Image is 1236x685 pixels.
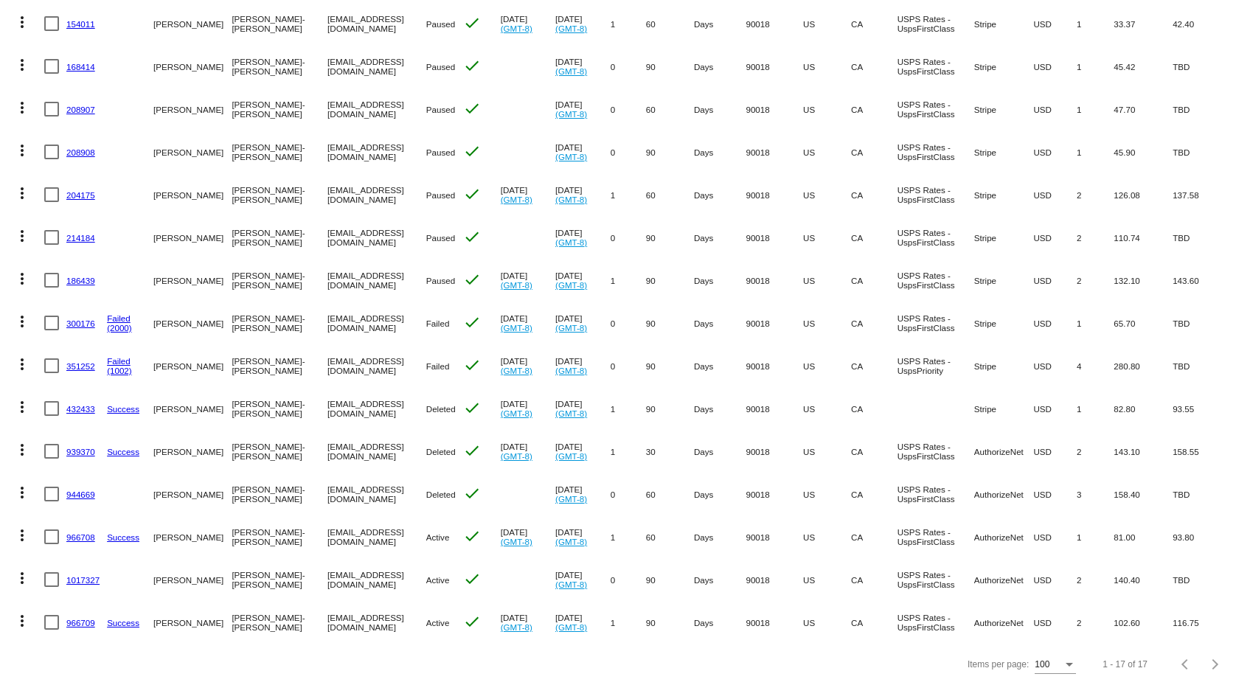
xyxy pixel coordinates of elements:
mat-cell: [EMAIL_ADDRESS][DOMAIN_NAME] [327,387,426,430]
mat-cell: USD [1033,45,1077,88]
mat-cell: [DATE] [501,387,555,430]
mat-cell: US [803,387,851,430]
mat-cell: US [803,430,851,473]
mat-cell: [PERSON_NAME]-[PERSON_NAME] [232,2,327,45]
mat-cell: USD [1033,88,1077,131]
mat-cell: [DATE] [501,515,555,558]
mat-cell: US [803,216,851,259]
mat-cell: Stripe [974,173,1034,216]
mat-cell: 0 [611,473,646,515]
mat-cell: 90 [646,45,694,88]
a: (GMT-8) [501,366,532,375]
a: 204175 [66,190,95,200]
a: (GMT-8) [555,152,587,161]
mat-cell: [DATE] [555,473,611,515]
a: Failed [107,356,131,366]
mat-cell: CA [851,558,898,601]
mat-cell: 2 [1077,430,1114,473]
mat-cell: [PERSON_NAME]-[PERSON_NAME] [232,387,327,430]
a: (GMT-8) [501,408,532,418]
mat-cell: Days [694,216,746,259]
mat-cell: 158.40 [1114,473,1173,515]
mat-cell: [PERSON_NAME] [153,515,232,558]
mat-cell: [DATE] [555,344,611,387]
mat-cell: 0 [611,131,646,173]
mat-cell: Days [694,131,746,173]
mat-cell: USPS Rates - UspsFirstClass [898,173,974,216]
mat-icon: more_vert [13,484,31,501]
mat-cell: 1 [611,387,646,430]
mat-cell: 90 [646,216,694,259]
a: (GMT-8) [555,537,587,546]
mat-cell: USD [1033,473,1077,515]
mat-cell: US [803,45,851,88]
mat-cell: AuthorizeNet [974,473,1034,515]
mat-cell: Days [694,430,746,473]
mat-cell: Days [694,558,746,601]
mat-cell: 90018 [746,601,803,644]
mat-cell: 140.40 [1114,558,1173,601]
a: (GMT-8) [555,494,587,504]
mat-cell: TBD [1173,473,1229,515]
mat-cell: [EMAIL_ADDRESS][DOMAIN_NAME] [327,601,426,644]
mat-cell: 2 [1077,558,1114,601]
mat-cell: [PERSON_NAME] [153,473,232,515]
mat-cell: CA [851,601,898,644]
mat-cell: USD [1033,259,1077,302]
a: Success [107,404,139,414]
mat-cell: [EMAIL_ADDRESS][DOMAIN_NAME] [327,2,426,45]
mat-cell: US [803,131,851,173]
mat-cell: USPS Rates - UspsFirstClass [898,601,974,644]
mat-icon: more_vert [13,56,31,74]
mat-cell: [PERSON_NAME] [153,601,232,644]
mat-cell: 90018 [746,515,803,558]
mat-cell: [PERSON_NAME] [153,259,232,302]
mat-cell: USPS Rates - UspsPriority [898,344,974,387]
mat-cell: [PERSON_NAME]-[PERSON_NAME] [232,259,327,302]
a: 300176 [66,319,95,328]
mat-cell: Days [694,344,746,387]
mat-cell: 42.40 [1173,2,1229,45]
mat-cell: [EMAIL_ADDRESS][DOMAIN_NAME] [327,302,426,344]
mat-cell: [PERSON_NAME] [153,558,232,601]
mat-cell: US [803,601,851,644]
mat-cell: 90018 [746,259,803,302]
mat-cell: 0 [611,88,646,131]
mat-cell: [PERSON_NAME] [153,216,232,259]
mat-cell: Days [694,387,746,430]
mat-cell: Days [694,473,746,515]
mat-cell: 47.70 [1114,88,1173,131]
mat-cell: 90 [646,601,694,644]
mat-cell: Days [694,302,746,344]
mat-cell: [DATE] [555,515,611,558]
mat-cell: 82.80 [1114,387,1173,430]
mat-cell: [PERSON_NAME] [153,430,232,473]
mat-cell: [PERSON_NAME]-[PERSON_NAME] [232,216,327,259]
a: 1017327 [66,575,100,585]
mat-cell: USD [1033,302,1077,344]
mat-cell: [PERSON_NAME]-[PERSON_NAME] [232,473,327,515]
a: (GMT-8) [555,408,587,418]
mat-cell: 90018 [746,2,803,45]
mat-cell: 90 [646,387,694,430]
mat-cell: 90 [646,344,694,387]
mat-cell: 0 [611,302,646,344]
mat-cell: [PERSON_NAME]-[PERSON_NAME] [232,515,327,558]
mat-cell: USPS Rates - UspsFirstClass [898,515,974,558]
mat-cell: USD [1033,2,1077,45]
mat-cell: Days [694,173,746,216]
mat-cell: [DATE] [555,131,611,173]
mat-cell: 90018 [746,558,803,601]
mat-cell: USPS Rates - UspsFirstClass [898,259,974,302]
mat-cell: Stripe [974,88,1034,131]
mat-cell: 143.10 [1114,430,1173,473]
mat-cell: USPS Rates - UspsFirstClass [898,2,974,45]
a: (1002) [107,366,132,375]
mat-cell: 1 [1077,131,1114,173]
mat-cell: CA [851,2,898,45]
mat-cell: 90 [646,558,694,601]
mat-cell: [EMAIL_ADDRESS][DOMAIN_NAME] [327,473,426,515]
mat-cell: TBD [1173,558,1229,601]
mat-cell: 60 [646,473,694,515]
mat-cell: Stripe [974,387,1034,430]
